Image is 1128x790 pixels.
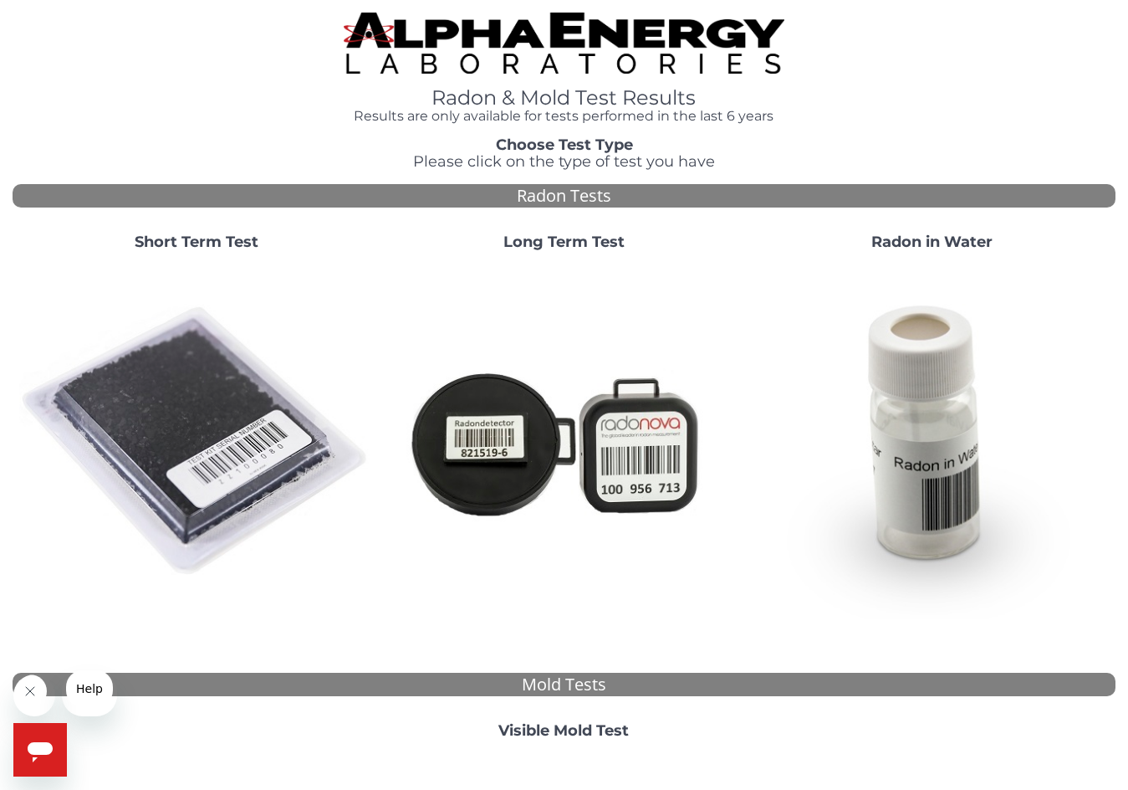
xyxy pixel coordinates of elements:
[344,13,785,74] img: TightCrop.jpg
[135,233,258,251] strong: Short Term Test
[62,670,117,716] iframe: Message from company
[413,152,715,171] span: Please click on the type of test you have
[13,184,1115,208] div: Radon Tests
[13,673,1115,697] div: Mold Tests
[871,233,993,251] strong: Radon in Water
[754,264,1109,619] img: RadoninWater.jpg
[13,675,55,716] iframe: Close message
[498,721,629,740] strong: Visible Mold Test
[344,87,785,109] h1: Radon & Mold Test Results
[19,264,374,619] img: ShortTerm.jpg
[387,264,742,619] img: Radtrak2vsRadtrak3.jpg
[496,136,633,154] strong: Choose Test Type
[344,109,785,124] h4: Results are only available for tests performed in the last 6 years
[13,723,67,777] iframe: Button to launch messaging window
[503,233,625,251] strong: Long Term Test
